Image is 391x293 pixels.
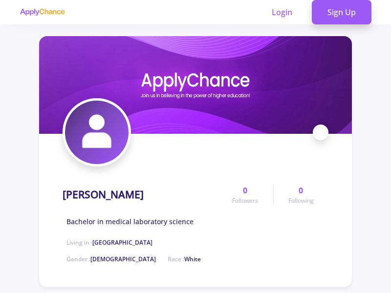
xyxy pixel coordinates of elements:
h1: [PERSON_NAME] [63,188,144,201]
img: Aslanavatar [65,101,129,164]
span: Gender : [66,255,156,263]
span: Bachelor in medical laboratory science [66,216,194,227]
a: 0Following [273,185,328,205]
span: 0 [299,185,303,196]
img: applychance logo text only [20,8,65,16]
span: Living in : [66,238,152,247]
a: 0Followers [217,185,273,205]
span: Race : [168,255,201,263]
img: Aslancover image [39,36,352,134]
span: White [184,255,201,263]
span: Following [288,196,314,205]
span: [GEOGRAPHIC_DATA] [92,238,152,247]
span: [DEMOGRAPHIC_DATA] [90,255,156,263]
span: Followers [232,196,258,205]
span: 0 [243,185,247,196]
